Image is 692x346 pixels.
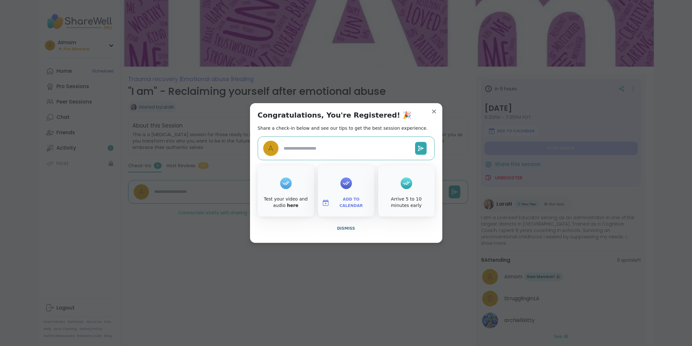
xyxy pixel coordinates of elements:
a: here [287,203,298,208]
span: Dismiss [337,226,355,231]
h1: Congratulations, You're Registered! 🎉 [258,111,412,120]
button: Dismiss [258,222,435,235]
span: A [268,143,273,154]
h2: Share a check-in below and see our tips to get the best session experience. [258,125,428,131]
div: Test your video and audio [259,196,313,209]
button: Add to Calendar [319,196,373,210]
div: Arrive 5 to 10 minutes early [379,196,433,209]
img: ShareWell Logomark [322,199,329,207]
span: Add to Calendar [332,196,371,209]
